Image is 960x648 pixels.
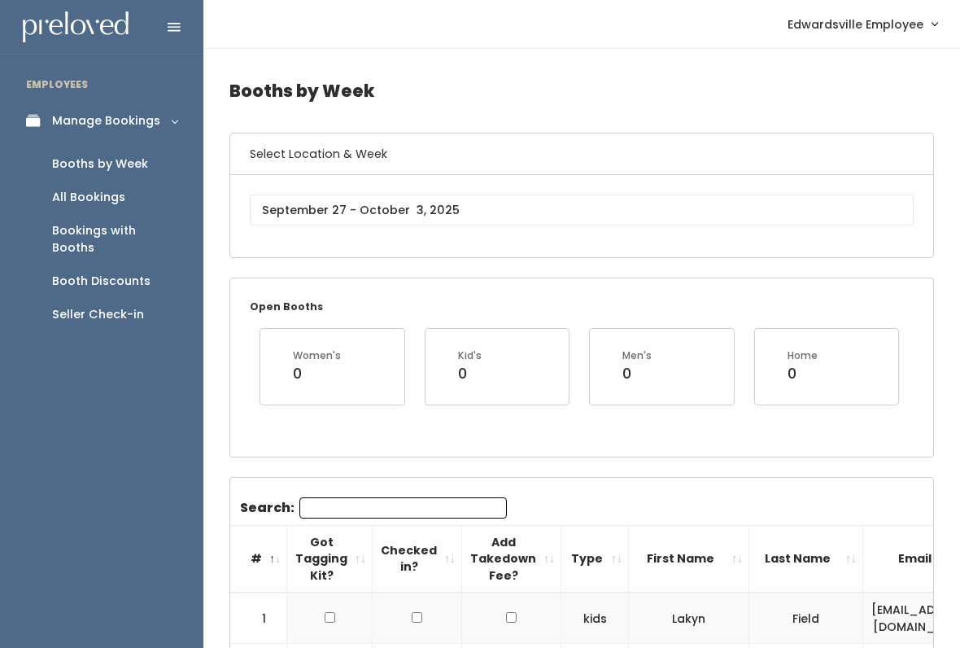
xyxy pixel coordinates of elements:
[458,348,482,363] div: Kid's
[52,306,144,323] div: Seller Check-in
[788,348,818,363] div: Home
[293,348,341,363] div: Women's
[52,189,125,206] div: All Bookings
[749,525,863,593] th: Last Name: activate to sort column ascending
[240,497,507,519] label: Search:
[287,525,373,593] th: Got Tagging Kit?: activate to sort column ascending
[622,363,652,384] div: 0
[230,593,287,644] td: 1
[230,134,933,175] h6: Select Location & Week
[52,273,151,290] div: Booth Discounts
[250,300,323,313] small: Open Booths
[373,525,462,593] th: Checked in?: activate to sort column ascending
[23,11,129,43] img: preloved logo
[299,497,507,519] input: Search:
[230,525,287,593] th: #: activate to sort column descending
[561,525,629,593] th: Type: activate to sort column ascending
[229,68,934,113] h4: Booths by Week
[788,15,923,33] span: Edwardsville Employee
[788,363,818,384] div: 0
[52,112,160,129] div: Manage Bookings
[622,348,652,363] div: Men's
[771,7,953,42] a: Edwardsville Employee
[749,593,863,644] td: Field
[629,525,749,593] th: First Name: activate to sort column ascending
[250,195,914,225] input: September 27 - October 3, 2025
[52,222,177,256] div: Bookings with Booths
[52,155,148,173] div: Booths by Week
[629,593,749,644] td: Lakyn
[458,363,482,384] div: 0
[293,363,341,384] div: 0
[561,593,629,644] td: kids
[462,525,561,593] th: Add Takedown Fee?: activate to sort column ascending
